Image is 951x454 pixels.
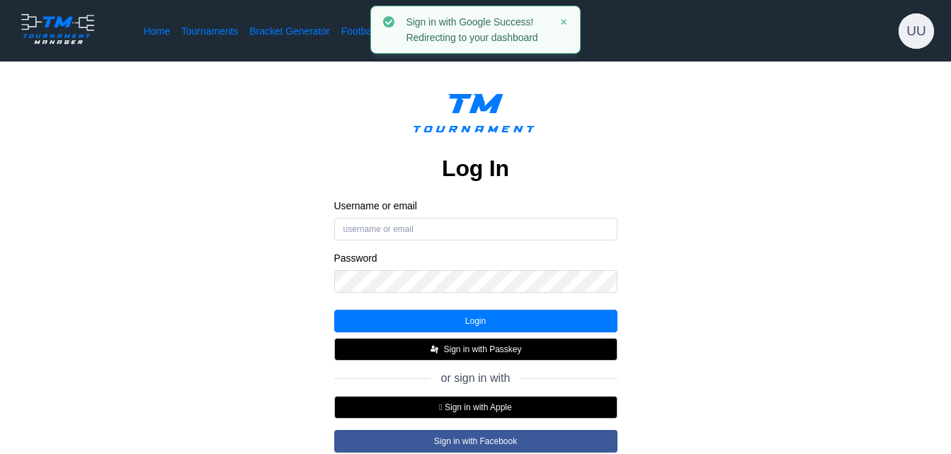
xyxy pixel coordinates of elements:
[441,372,511,385] span: or sign in with
[144,24,170,38] a: Home
[899,13,934,49] div: undefined undefined
[17,11,98,47] img: logo.ffa97a18e3bf2c7d.png
[249,24,330,38] a: Bracket Generator
[334,396,617,419] button:  Sign in with Apple
[406,17,537,27] h4: Sign in with Google Success!
[334,338,617,361] button: Sign in with Passkey
[334,218,617,240] input: username or email
[181,24,238,38] a: Tournaments
[341,24,416,38] a: Football Squares
[334,199,617,212] label: Username or email
[429,344,440,355] img: FIDO_Passkey_mark_A_white.b30a49376ae8d2d8495b153dc42f1869.svg
[442,154,509,182] h2: Log In
[334,430,617,453] button: Sign in with Facebook
[402,84,549,149] img: logo.ffa97a18e3bf2c7d.png
[334,252,617,264] label: Password
[406,33,537,42] p: Redirecting to your dashboard
[899,13,934,49] button: UU
[334,310,617,332] button: Login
